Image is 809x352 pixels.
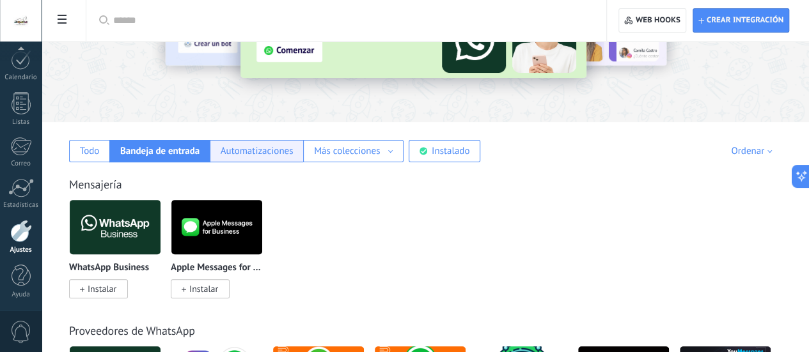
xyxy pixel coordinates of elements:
[69,199,171,314] div: WhatsApp Business
[636,15,680,26] span: Web hooks
[69,323,195,338] a: Proveedores de WhatsApp
[3,246,40,254] div: Ajustes
[3,160,40,168] div: Correo
[731,145,776,157] div: Ordenar
[432,145,469,157] div: Instalado
[88,283,116,295] span: Instalar
[221,145,294,157] div: Automatizaciones
[70,196,161,258] img: logo_main.png
[693,8,789,33] button: Crear integración
[120,145,200,157] div: Bandeja de entrada
[3,73,40,82] div: Calendario
[3,201,40,210] div: Estadísticas
[189,283,218,295] span: Instalar
[171,196,262,258] img: logo_main.png
[80,145,100,157] div: Todo
[69,177,122,192] a: Mensajería
[3,291,40,299] div: Ayuda
[171,263,263,273] p: Apple Messages for Business
[707,15,783,26] span: Crear integración
[3,118,40,126] div: Listas
[618,8,686,33] button: Web hooks
[69,263,149,273] p: WhatsApp Business
[314,145,380,157] div: Más colecciones
[171,199,272,314] div: Apple Messages for Business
